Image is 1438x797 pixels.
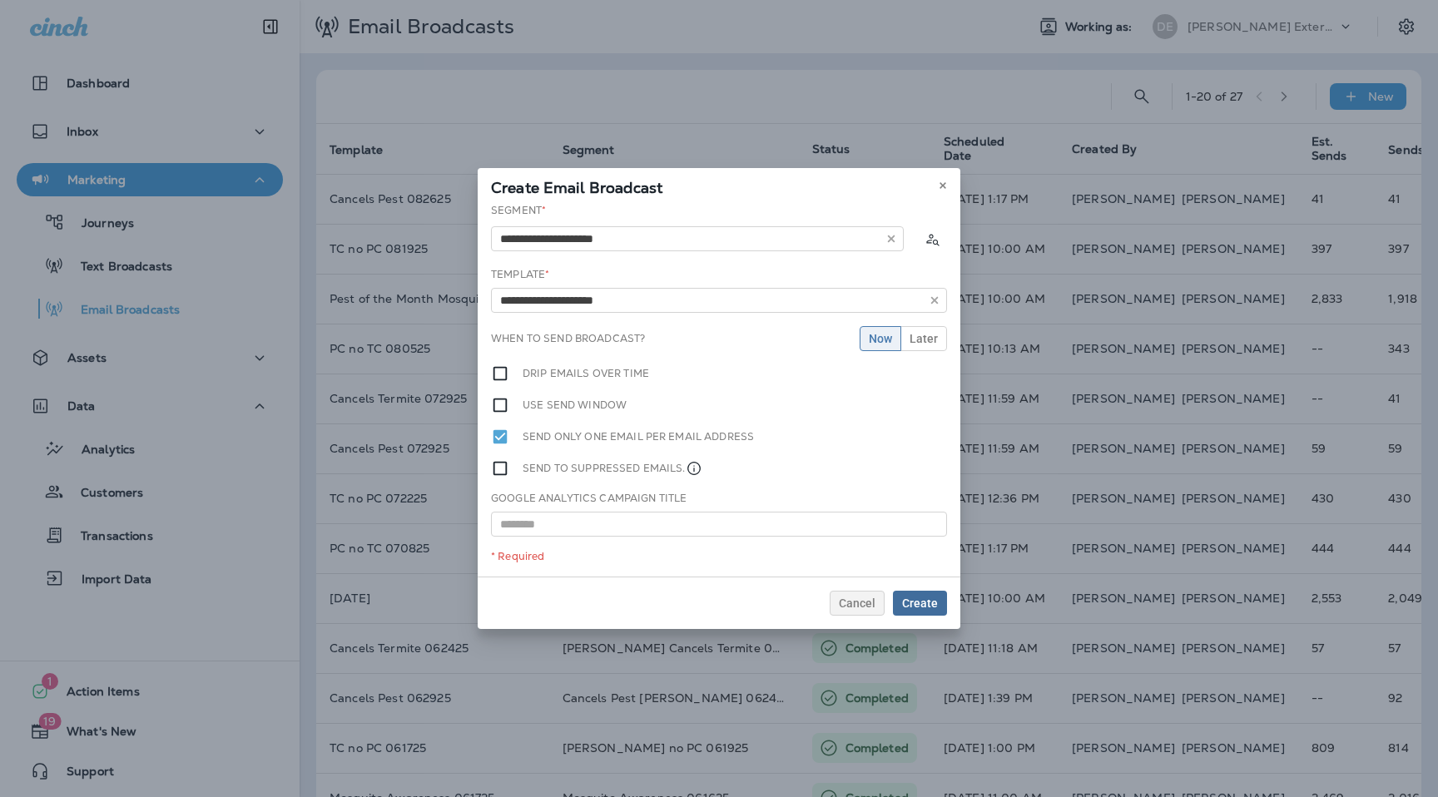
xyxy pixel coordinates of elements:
button: Cancel [830,591,885,616]
label: Template [491,268,549,281]
label: Segment [491,204,546,217]
button: Later [900,326,947,351]
div: * Required [491,550,947,563]
label: Send only one email per email address [523,428,754,446]
button: Create [893,591,947,616]
span: Create [902,597,938,609]
label: Use send window [523,396,627,414]
div: Create Email Broadcast [478,168,960,203]
button: Now [860,326,901,351]
span: Later [910,333,938,344]
span: Now [869,333,892,344]
label: When to send broadcast? [491,332,645,345]
span: Cancel [839,597,875,609]
button: Calculate the estimated number of emails to be sent based on selected segment. (This could take a... [917,224,947,254]
label: Google Analytics Campaign Title [491,492,687,505]
label: Send to suppressed emails. [523,459,702,478]
label: Drip emails over time [523,364,649,383]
